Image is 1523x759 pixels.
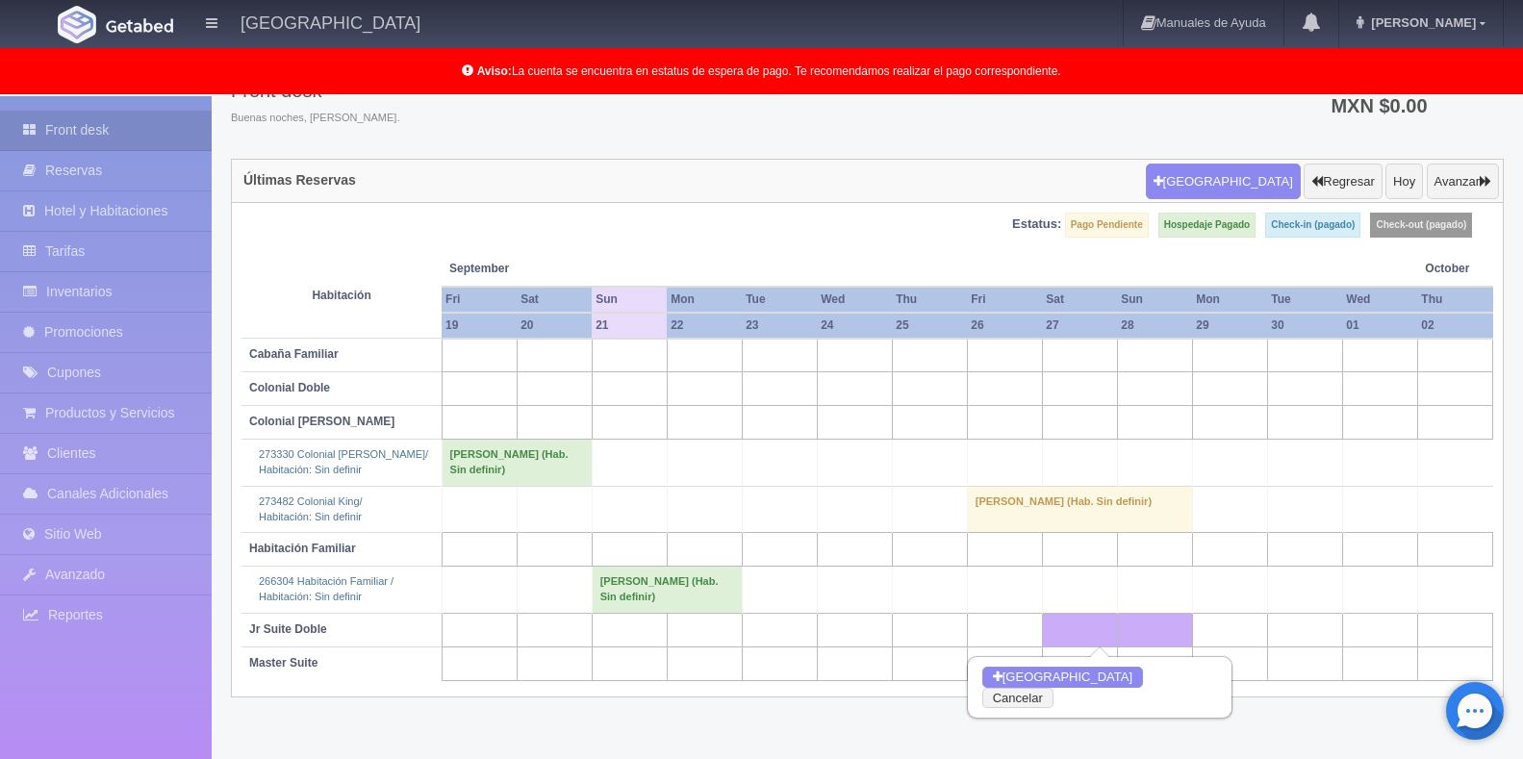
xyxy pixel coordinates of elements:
th: 19 [442,313,517,339]
label: Hospedaje Pagado [1158,213,1256,238]
td: [PERSON_NAME] (Hab. Sin definir) [592,567,742,613]
span: September [449,261,584,277]
label: Check-out (pagado) [1370,213,1472,238]
label: Check-in (pagado) [1265,213,1360,238]
img: Getabed [58,6,96,43]
b: Jr Suite Doble [249,622,327,636]
b: Aviso: [477,64,512,78]
td: [PERSON_NAME] (Hab. Sin definir) [442,440,592,486]
a: 273330 Colonial [PERSON_NAME]/Habitación: Sin definir [259,448,428,475]
th: 26 [967,313,1042,339]
td: [PERSON_NAME] (Hab. Sin definir) [967,486,1192,532]
th: Thu [892,287,967,313]
th: 21 [592,313,667,339]
th: Thu [1417,287,1492,313]
h4: [GEOGRAPHIC_DATA] [241,10,420,34]
button: Cancelar [982,688,1053,709]
h4: Últimas Reservas [243,173,356,188]
span: [PERSON_NAME] [1366,15,1476,30]
button: Regresar [1304,164,1382,200]
th: Fri [967,287,1042,313]
button: [GEOGRAPHIC_DATA] [1146,164,1301,200]
b: Colonial Doble [249,381,330,394]
b: Habitación Familiar [249,542,356,555]
label: Estatus: [1012,215,1061,234]
th: 20 [517,313,592,339]
h3: MXN $0.00 [1331,96,1486,115]
span: Buenas noches, [PERSON_NAME]. [231,111,399,126]
th: 22 [667,313,742,339]
th: Sun [592,287,667,313]
th: 24 [817,313,892,339]
th: Wed [817,287,892,313]
b: Cabaña Familiar [249,347,339,361]
th: 25 [892,313,967,339]
label: Pago Pendiente [1065,213,1149,238]
img: Getabed [106,18,173,33]
th: Sat [517,287,592,313]
th: 23 [742,313,817,339]
th: 28 [1117,313,1192,339]
a: 273482 Colonial King/Habitación: Sin definir [259,495,363,522]
th: 01 [1342,313,1417,339]
b: Master Suite [249,656,317,670]
th: Mon [1192,287,1267,313]
th: 02 [1417,313,1492,339]
th: Sat [1042,287,1117,313]
button: [GEOGRAPHIC_DATA] [982,667,1143,688]
th: Fri [442,287,517,313]
th: Mon [667,287,742,313]
b: Colonial [PERSON_NAME] [249,415,394,428]
th: Wed [1342,287,1417,313]
th: 30 [1267,313,1342,339]
th: Tue [1267,287,1342,313]
a: 266304 Habitación Familiar /Habitación: Sin definir [259,575,393,602]
strong: Habitación [312,289,370,302]
span: October [1425,261,1485,277]
button: Avanzar [1427,164,1499,200]
th: Sun [1117,287,1192,313]
th: Tue [742,287,817,313]
button: Hoy [1385,164,1423,200]
th: 27 [1042,313,1117,339]
th: 29 [1192,313,1267,339]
